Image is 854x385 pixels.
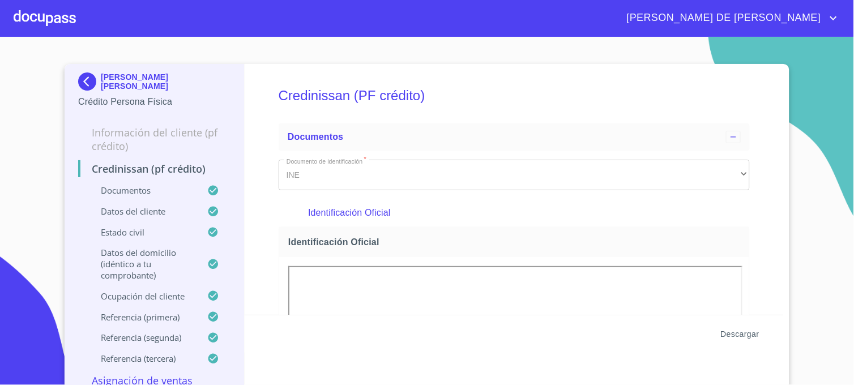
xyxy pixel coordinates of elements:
p: Crédito Persona Física [78,95,230,109]
span: Identificación Oficial [288,236,745,248]
button: account of current user [618,9,840,27]
p: Referencia (tercera) [78,353,207,364]
p: Datos del cliente [78,206,207,217]
div: INE [279,160,750,190]
p: [PERSON_NAME] [PERSON_NAME] [101,72,230,91]
p: Información del cliente (PF crédito) [78,126,230,153]
h5: Credinissan (PF crédito) [279,72,750,119]
p: Credinissan (PF crédito) [78,162,230,176]
div: [PERSON_NAME] [PERSON_NAME] [78,72,230,95]
p: Ocupación del Cliente [78,290,207,302]
p: Documentos [78,185,207,196]
span: Descargar [721,327,759,341]
p: Estado Civil [78,226,207,238]
button: Descargar [716,324,764,345]
p: Referencia (primera) [78,311,207,323]
p: Referencia (segunda) [78,332,207,343]
span: [PERSON_NAME] DE [PERSON_NAME] [618,9,827,27]
img: Docupass spot blue [78,72,101,91]
p: Identificación Oficial [308,206,720,220]
p: Datos del domicilio (idéntico a tu comprobante) [78,247,207,281]
div: Documentos [279,123,750,151]
span: Documentos [288,132,343,142]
